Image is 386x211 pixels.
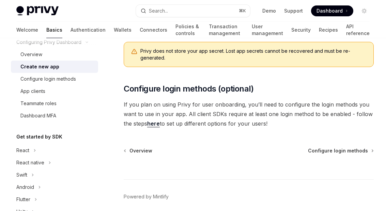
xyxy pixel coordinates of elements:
div: Teammate roles [20,99,57,108]
a: Basics [46,22,62,38]
a: Connectors [140,22,167,38]
span: If you plan on using Privy for user onboarding, you’ll need to configure the login methods you wa... [124,100,374,128]
a: Support [284,7,303,14]
a: Overview [124,147,152,154]
span: Privy does not store your app secret. Lost app secrets cannot be recovered and must be re-generated. [140,48,367,61]
img: light logo [16,6,59,16]
div: Android [16,183,34,191]
a: Powered by Mintlify [124,193,169,200]
h5: Get started by SDK [16,133,62,141]
div: Dashboard MFA [20,112,56,120]
div: Search... [149,7,168,15]
span: Configure login methods [308,147,368,154]
a: Teammate roles [11,97,98,110]
div: Swift [16,171,27,179]
a: Create new app [11,61,98,73]
button: Toggle React native section [11,157,98,169]
button: Toggle Flutter section [11,193,98,206]
button: Toggle Android section [11,181,98,193]
div: Flutter [16,195,30,204]
button: Open search [136,5,250,17]
span: Configure login methods (optional) [124,83,254,94]
span: ⌘ K [239,8,246,14]
a: Authentication [71,22,106,38]
span: Overview [129,147,152,154]
a: here [147,120,160,127]
a: Dashboard MFA [11,110,98,122]
a: Transaction management [209,22,244,38]
button: Toggle React section [11,144,98,157]
a: Recipes [319,22,338,38]
a: Policies & controls [175,22,201,38]
a: Demo [262,7,276,14]
a: Dashboard [311,5,353,16]
div: React native [16,159,44,167]
a: Welcome [16,22,38,38]
a: User management [252,22,283,38]
a: App clients [11,85,98,97]
button: Toggle Swift section [11,169,98,181]
a: Configure login methods [11,73,98,85]
a: Configure login methods [308,147,373,154]
div: Overview [20,50,42,59]
button: Toggle dark mode [359,5,370,16]
div: React [16,146,29,155]
span: Dashboard [316,7,343,14]
a: Overview [11,48,98,61]
div: Configure login methods [20,75,76,83]
div: Create new app [20,63,59,71]
div: App clients [20,87,45,95]
a: Security [291,22,311,38]
a: Wallets [114,22,132,38]
a: API reference [346,22,370,38]
svg: Warning [131,48,138,55]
